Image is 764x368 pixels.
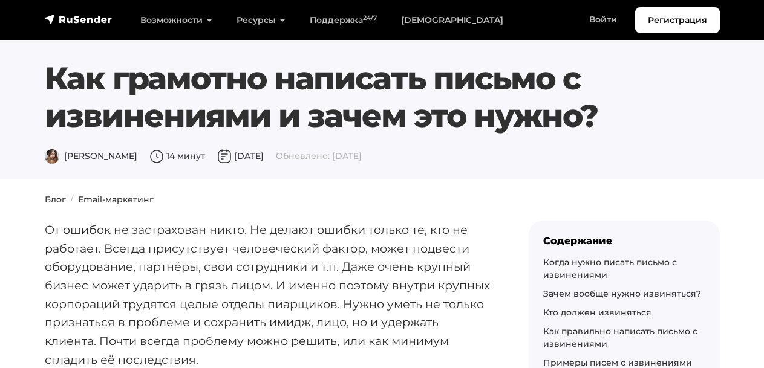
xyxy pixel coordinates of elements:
[45,194,66,205] a: Блог
[389,8,515,33] a: [DEMOGRAPHIC_DATA]
[543,307,651,318] a: Кто должен извиняться
[45,60,662,135] h1: Как грамотно написать письмо с извинениями и зачем это нужно?
[128,8,224,33] a: Возможности
[38,193,727,206] nav: breadcrumb
[543,357,692,368] a: Примеры писем с извинениями
[217,150,264,161] span: [DATE]
[276,150,362,161] span: Обновлено: [DATE]
[543,235,705,247] div: Содержание
[224,8,298,33] a: Ресурсы
[149,150,205,161] span: 14 минут
[577,7,629,32] a: Войти
[298,8,389,33] a: Поддержка24/7
[45,150,137,161] span: [PERSON_NAME]
[635,7,720,33] a: Регистрация
[543,257,677,280] a: Когда нужно писать письмо с извинениями
[543,288,701,299] a: Зачем вообще нужно извиняться?
[66,193,154,206] li: Email-маркетинг
[363,14,377,22] sup: 24/7
[217,149,232,164] img: Дата публикации
[45,13,113,25] img: RuSender
[149,149,164,164] img: Время чтения
[543,326,697,349] a: Как правильно написать письмо с извинениями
